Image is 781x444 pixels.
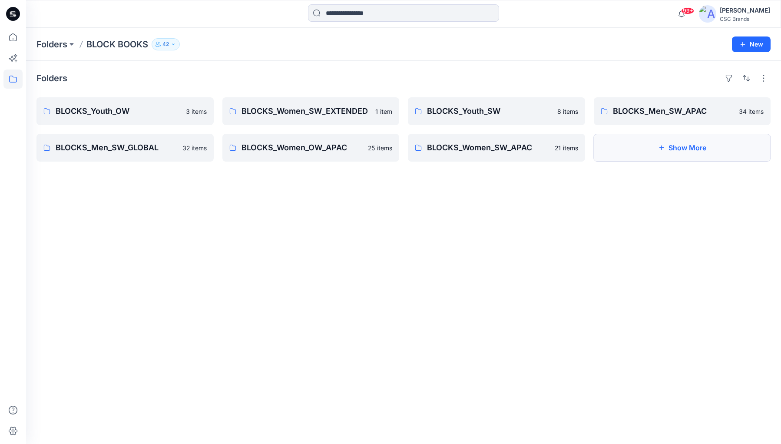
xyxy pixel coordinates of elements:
p: BLOCKS_Men_SW_GLOBAL [56,142,177,154]
a: BLOCKS_Youth_SW8 items [408,97,585,125]
button: 42 [152,38,180,50]
p: 25 items [368,143,392,152]
span: 99+ [681,7,694,14]
div: CSC Brands [720,16,770,22]
h4: Folders [36,73,67,83]
a: BLOCKS_Youth_OW3 items [36,97,214,125]
p: BLOCKS_Men_SW_APAC [613,105,734,117]
p: 42 [162,40,169,49]
p: 32 items [182,143,207,152]
p: 8 items [557,107,578,116]
button: Show More [594,134,771,162]
p: 34 items [739,107,764,116]
img: avatar [699,5,716,23]
p: BLOCKS_Youth_OW [56,105,181,117]
a: BLOCKS_Women_OW_APAC25 items [222,134,400,162]
a: Folders [36,38,67,50]
button: New [732,36,771,52]
p: BLOCKS_Women_OW_APAC [242,142,363,154]
p: BLOCK BOOKS [86,38,148,50]
p: BLOCKS_Women_SW_EXTENDED [242,105,371,117]
p: BLOCKS_Women_SW_APAC [427,142,549,154]
a: BLOCKS_Women_SW_EXTENDED1 item [222,97,400,125]
p: BLOCKS_Youth_SW [427,105,552,117]
p: 1 item [375,107,392,116]
a: BLOCKS_Men_SW_APAC34 items [594,97,771,125]
p: 3 items [186,107,207,116]
div: [PERSON_NAME] [720,5,770,16]
a: BLOCKS_Women_SW_APAC21 items [408,134,585,162]
p: 21 items [555,143,578,152]
a: BLOCKS_Men_SW_GLOBAL32 items [36,134,214,162]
